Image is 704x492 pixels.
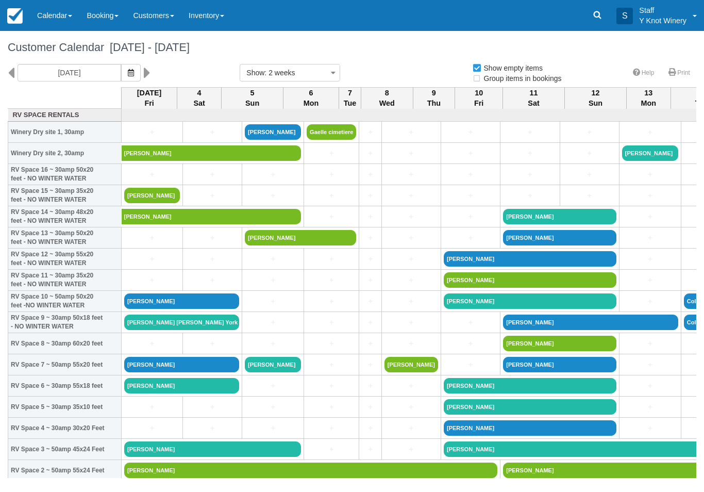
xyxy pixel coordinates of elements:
a: + [362,148,378,159]
a: + [622,359,678,370]
a: + [622,169,678,180]
a: + [563,169,616,180]
span: Show empty items [472,64,551,71]
a: + [622,338,678,349]
a: + [307,296,356,307]
a: + [124,233,180,243]
a: [PERSON_NAME] [503,209,616,224]
a: + [622,233,678,243]
th: RV Space 7 ~ 50amp 55x20 feet [8,354,122,375]
a: + [622,190,678,201]
a: + [307,275,356,286]
a: + [186,169,239,180]
a: + [307,423,356,434]
a: [PERSON_NAME] [PERSON_NAME] York [124,315,239,330]
a: [PERSON_NAME] [622,145,678,161]
th: 4 Sat [177,87,222,109]
th: 9 Thu [413,87,455,109]
a: + [245,190,301,201]
a: + [444,338,497,349]
a: + [245,317,301,328]
a: + [124,338,180,349]
a: [PERSON_NAME] [444,399,616,415]
a: + [186,402,239,413]
a: + [362,381,378,391]
a: + [245,338,301,349]
a: + [307,169,356,180]
a: + [384,423,438,434]
th: RV Space 14 ~ 30amp 48x20 feet - NO WINTER WATER [8,206,122,227]
a: + [444,233,497,243]
a: + [362,211,378,222]
span: [DATE] - [DATE] [104,41,190,54]
th: 11 Sat [503,87,565,109]
a: [PERSON_NAME] [444,420,616,436]
a: + [622,423,678,434]
a: + [307,190,356,201]
a: + [307,359,356,370]
a: + [384,338,438,349]
th: 8 Wed [361,87,413,109]
th: RV Space 13 ~ 30amp 50x20 feet - NO WINTER WATER [8,227,122,249]
h1: Customer Calendar [8,41,696,54]
a: + [362,338,378,349]
button: Show: 2 weeks [240,64,340,81]
a: [PERSON_NAME] [384,357,438,372]
a: + [362,169,378,180]
a: + [186,275,239,286]
a: + [186,423,239,434]
th: RV Space 4 ~ 30amp 30x20 Feet [8,418,122,439]
a: + [362,317,378,328]
a: [PERSON_NAME] [245,357,301,372]
a: + [622,254,678,265]
th: 6 Mon [283,87,339,109]
th: 7 Tue [339,87,361,109]
a: [PERSON_NAME] [503,230,616,245]
a: + [307,317,356,328]
a: + [245,169,301,180]
a: + [186,190,239,201]
th: Winery Dry site 2, 30amp [8,143,122,164]
a: [PERSON_NAME] [245,124,301,140]
span: Show [246,69,264,77]
a: + [444,148,497,159]
a: [PERSON_NAME] [124,441,301,457]
a: + [503,190,557,201]
a: RV Space Rentals [11,110,119,120]
a: + [503,127,557,138]
a: + [245,381,301,391]
a: + [362,359,378,370]
a: [PERSON_NAME] [124,357,239,372]
th: RV Space 5 ~ 30amp 35x10 feet [8,397,122,418]
a: [PERSON_NAME] [124,188,180,203]
a: + [186,254,239,265]
th: RV Space 8 ~ 30amp 60x20 feet [8,333,122,354]
a: + [186,338,239,349]
a: + [362,233,378,243]
a: + [245,423,301,434]
a: + [362,275,378,286]
span: Group items in bookings [472,74,570,81]
a: + [307,254,356,265]
a: [PERSON_NAME] [122,209,301,224]
label: Group items in bookings [472,71,568,86]
a: + [124,402,180,413]
a: + [307,444,356,455]
a: + [444,211,497,222]
span: : 2 weeks [264,69,295,77]
a: + [307,381,356,391]
a: + [307,338,356,349]
th: RV Space 6 ~ 30amp 55x18 feet [8,375,122,397]
a: + [384,275,438,286]
a: + [307,211,356,222]
a: [PERSON_NAME] [503,336,616,351]
th: [DATE] Fri [122,87,177,109]
div: S [616,8,633,24]
a: + [622,381,678,391]
p: Y Knot Winery [639,15,686,26]
th: Winery Dry site 1, 30amp [8,122,122,143]
a: + [444,127,497,138]
a: + [444,169,497,180]
a: + [384,444,438,455]
th: RV Space 11 ~ 30amp 35x20 feet - NO WINTER WATER [8,270,122,291]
